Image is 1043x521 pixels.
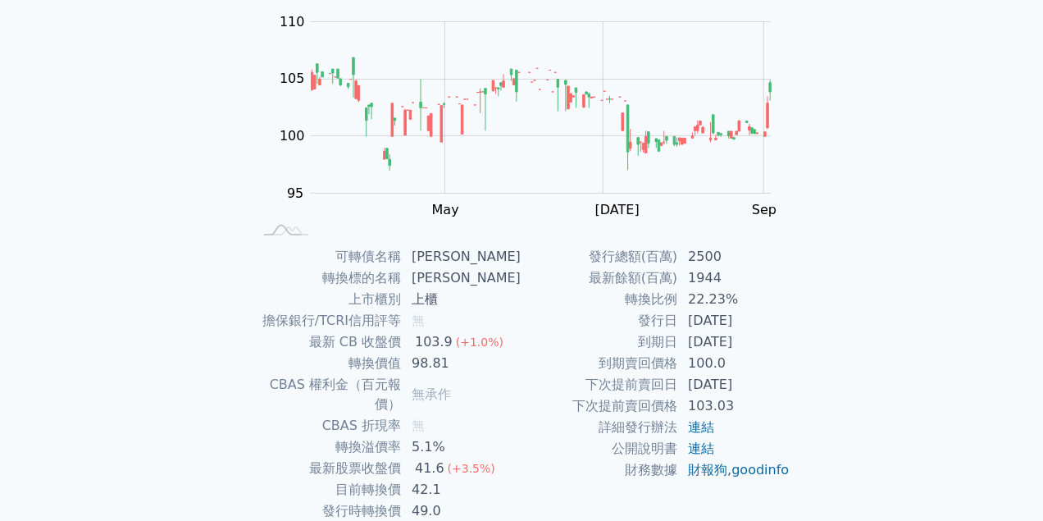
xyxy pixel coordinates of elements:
[678,289,790,310] td: 22.23%
[280,71,305,87] tspan: 105
[678,353,790,374] td: 100.0
[521,289,678,310] td: 轉換比例
[678,395,790,417] td: 103.03
[521,310,678,331] td: 發行日
[521,417,678,438] td: 詳細發行辦法
[731,462,789,478] a: goodinfo
[521,374,678,395] td: 下次提前賣回日
[678,246,790,267] td: 2500
[253,246,402,267] td: 可轉債名稱
[456,336,503,349] span: (+1.0%)
[280,128,305,144] tspan: 100
[412,313,425,328] span: 無
[688,419,714,435] a: 連結
[521,267,678,289] td: 最新餘額(百萬)
[521,438,678,459] td: 公開說明書
[253,436,402,458] td: 轉換溢價率
[253,374,402,415] td: CBAS 權利金（百元報價）
[253,479,402,500] td: 目前轉換價
[678,374,790,395] td: [DATE]
[402,479,521,500] td: 42.1
[595,202,640,217] tspan: [DATE]
[752,202,777,217] tspan: Sep
[678,310,790,331] td: [DATE]
[253,267,402,289] td: 轉換標的名稱
[412,459,448,478] div: 41.6
[253,353,402,374] td: 轉換價值
[253,289,402,310] td: 上市櫃別
[678,331,790,353] td: [DATE]
[402,289,521,310] td: 上櫃
[253,310,402,331] td: 擔保銀行/TCRI信用評等
[521,331,678,353] td: 到期日
[287,185,303,201] tspan: 95
[521,246,678,267] td: 發行總額(百萬)
[678,459,790,481] td: ,
[412,418,425,433] span: 無
[688,441,714,456] a: 連結
[253,415,402,436] td: CBAS 折現率
[688,462,727,478] a: 財報狗
[253,331,402,353] td: 最新 CB 收盤價
[402,353,521,374] td: 98.81
[271,14,796,217] g: Chart
[521,459,678,481] td: 財務數據
[402,436,521,458] td: 5.1%
[280,14,305,30] tspan: 110
[521,395,678,417] td: 下次提前賣回價格
[412,332,456,352] div: 103.9
[402,246,521,267] td: [PERSON_NAME]
[432,202,459,217] tspan: May
[521,353,678,374] td: 到期賣回價格
[412,386,451,402] span: 無承作
[253,458,402,479] td: 最新股票收盤價
[402,267,521,289] td: [PERSON_NAME]
[678,267,790,289] td: 1944
[448,462,495,475] span: (+3.5%)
